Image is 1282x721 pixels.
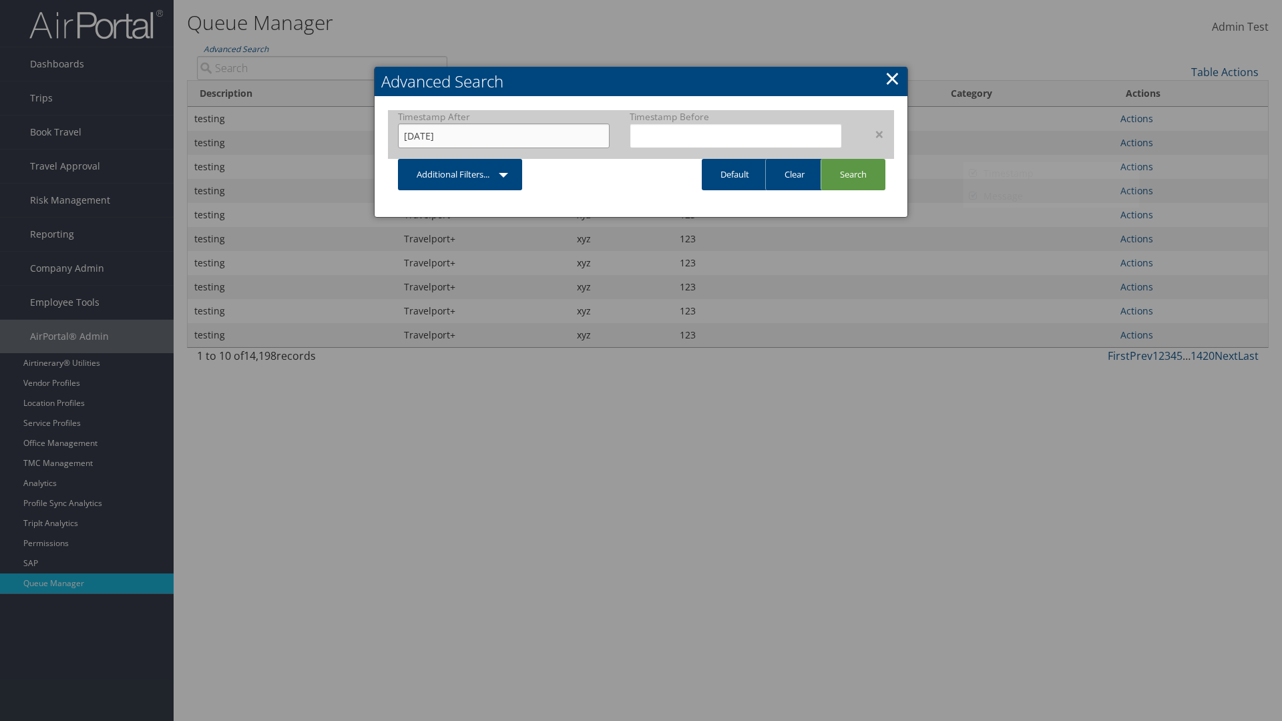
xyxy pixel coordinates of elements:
[964,185,1139,208] a: Message
[702,159,768,190] a: Default
[398,159,522,190] a: Additional Filters...
[885,65,900,91] a: Close
[765,159,823,190] a: Clear
[852,126,894,142] div: ×
[375,67,907,96] h2: Advanced Search
[630,110,841,124] label: Timestamp Before
[398,110,610,124] label: Timestamp After
[964,162,1139,185] a: Timestamp
[821,159,885,190] a: Search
